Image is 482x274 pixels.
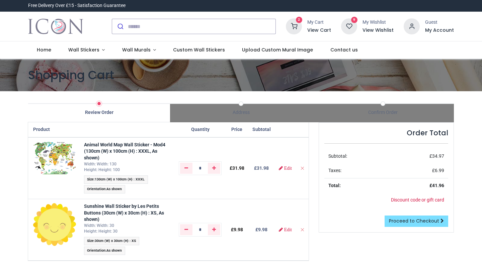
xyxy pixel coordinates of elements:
[84,223,114,228] span: Width: Width: 30
[84,167,120,172] span: Height: Height: 100
[324,128,448,138] h4: Order Total
[87,239,94,243] span: Size
[28,2,126,9] div: Free Delivery Over £15 - Satisfaction Guarantee
[279,227,292,232] a: Edit
[84,175,148,184] span: :
[389,218,439,224] span: Proceed to Checkout
[341,23,357,29] a: 9
[258,227,267,232] span: 9.98
[391,197,444,202] a: Discount code or gift card
[296,17,302,23] sup: 2
[432,183,444,188] span: 41.96
[385,216,448,227] a: Proceed to Checkout
[432,153,444,159] span: 34.97
[300,165,305,171] a: Remove from cart
[33,142,76,175] img: L81NzV1Hlgdw+gKUoClG7jhqm7e8n94jxw9jzgstqdvXPmSuw8cKQegOJMtjI0nTrVctG8mznr1JPr6uU84DzgPOA84DzgPOA...
[112,19,128,34] button: Submit
[363,19,394,26] div: My Wishlist
[231,227,243,232] span: £
[84,229,117,234] span: Height: Height: 30
[435,168,444,173] span: 6.99
[351,17,357,23] sup: 9
[284,166,292,170] span: Edit
[328,183,341,188] strong: Total:
[191,127,210,132] span: Quantity
[122,46,151,53] span: Wall Murals
[68,46,99,53] span: Wall Stickers
[84,203,164,222] a: Sunshine Wall Sticker by Les Petits Buttons (30cm (W) x 30cm (H) : XS, As shown)
[84,247,125,255] span: :
[113,41,165,59] a: Wall Murals
[37,46,51,53] span: Home
[307,27,331,34] a: View Cart
[87,177,94,181] span: Size
[33,203,76,246] img: HwaBb4JHnEn9AAAAAElFTkSuQmCC
[95,239,136,243] span: 30cm (W) x 30cm (H) : XS
[106,187,122,191] span: As shown
[28,122,80,137] th: Product
[84,162,116,166] span: Width: Width: 130
[307,19,331,26] div: My Cart
[28,109,170,116] div: Review Order
[180,224,192,235] a: Remove one
[257,165,269,171] span: 31.98
[425,19,454,26] div: Guest
[180,163,192,173] a: Remove one
[208,163,220,173] a: Add one
[28,17,83,36] img: Icon Wall Stickers
[28,67,454,83] h1: Shopping Cart
[432,168,444,173] span: £
[300,227,305,232] a: Remove from cart
[254,165,269,171] b: £
[312,109,454,116] div: Confirm Order
[28,17,83,36] a: Logo of Icon Wall Stickers
[230,165,244,171] span: £
[84,237,139,245] span: :
[324,149,391,164] td: Subtotal:
[60,41,113,59] a: Wall Stickers
[232,165,244,171] span: 31.98
[248,122,275,137] th: Subtotal
[95,177,145,181] span: 130cm (W) x 100cm (H) : XXXL
[226,122,248,137] th: Price
[106,248,122,253] span: As shown
[284,227,292,232] span: Edit
[255,227,267,232] b: £
[234,227,243,232] span: 9.98
[363,27,394,34] a: View Wishlist
[84,185,125,193] span: :
[429,183,444,188] strong: £
[324,163,391,178] td: Taxes:
[170,109,312,116] div: Address
[242,46,313,53] span: Upload Custom Mural Image
[425,27,454,34] a: My Account
[313,2,454,9] iframe: Customer reviews powered by Trustpilot
[429,153,444,159] span: £
[87,187,105,191] span: Orientation
[208,224,220,235] a: Add one
[173,46,225,53] span: Custom Wall Stickers
[286,23,302,29] a: 2
[87,248,105,253] span: Orientation
[279,166,292,170] a: Edit
[330,46,358,53] span: Contact us
[84,142,165,160] a: Animal World Map Wall Sticker - Mod4 (130cm (W) x 100cm (H) : XXXL, As shown)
